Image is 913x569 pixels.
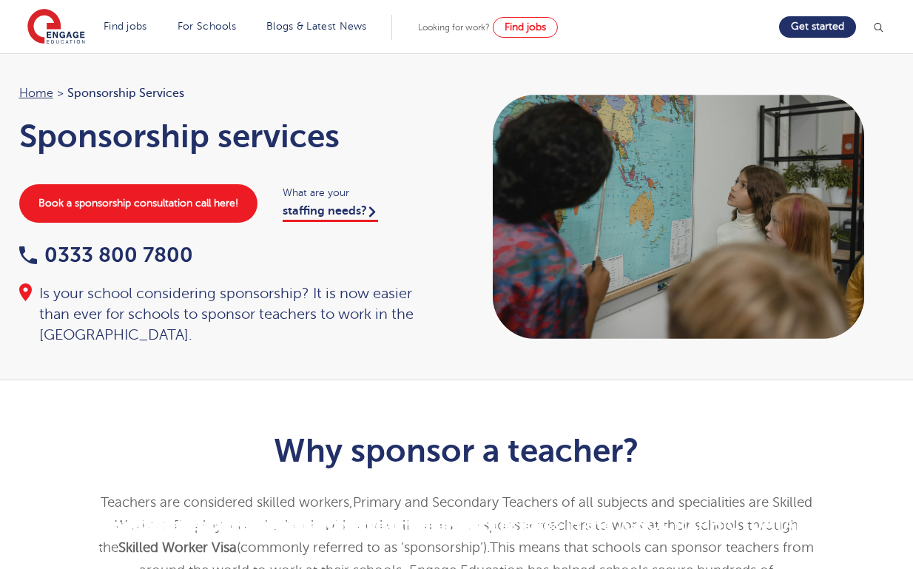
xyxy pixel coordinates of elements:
span: > [57,87,64,100]
span: Teachers are considered skilled workers, [101,495,353,510]
a: Find jobs [104,21,147,32]
a: 0333 800 7800 [19,243,193,266]
span: Primary and Secondary Teachers of all subjects and specialities are Skilled Workers. E [115,495,812,533]
div: Is your school considering sponsorship? It is now easier than ever for schools to sponsor teacher... [19,283,442,346]
a: Find jobs [493,17,558,38]
span: What are your [283,184,442,201]
a: For Schools [178,21,236,32]
span: Find jobs [505,21,546,33]
span: Sponsorship Services [67,84,184,103]
a: Blogs & Latest News [266,21,367,32]
a: Book a sponsorship consultation call here! [19,184,257,223]
a: Get started [779,16,856,38]
b: Why sponsor a teacher? [274,432,639,469]
nav: breadcrumb [19,84,442,103]
img: Engage Education [27,9,85,46]
span: Looking for work? [418,22,490,33]
a: staffing needs? [283,204,378,222]
h1: Sponsorship services [19,118,442,155]
a: Home [19,87,53,100]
